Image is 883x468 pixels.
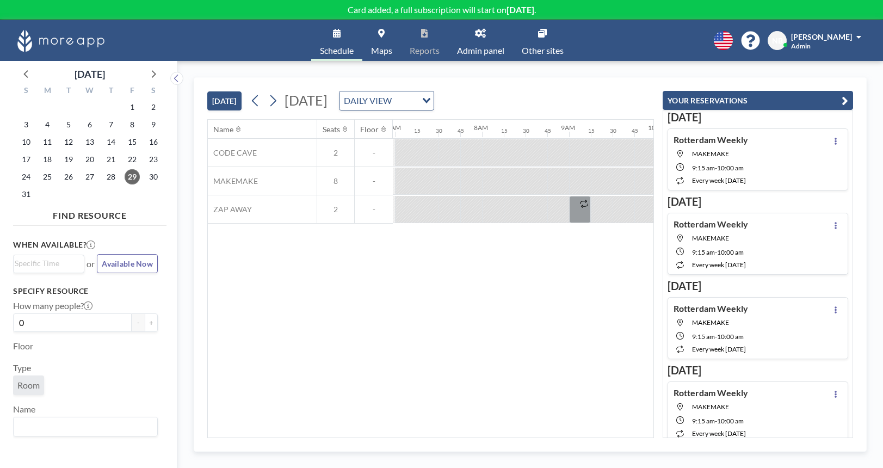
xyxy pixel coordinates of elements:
[143,84,164,98] div: S
[121,84,143,98] div: F
[208,205,252,214] span: ZAP AWAY
[13,362,31,373] label: Type
[436,127,442,134] div: 30
[457,46,504,55] span: Admin panel
[102,259,153,268] span: Available Now
[339,91,434,110] div: Search for option
[13,300,92,311] label: How many people?
[320,46,354,55] span: Schedule
[317,176,354,186] span: 8
[146,152,161,167] span: Saturday, August 23, 2025
[507,4,534,15] b: [DATE]
[132,313,145,332] button: -
[414,127,421,134] div: 15
[146,169,161,184] span: Saturday, August 30, 2025
[791,42,811,50] span: Admin
[692,429,746,438] span: every week [DATE]
[82,134,97,150] span: Wednesday, August 13, 2025
[632,127,638,134] div: 45
[18,169,34,184] span: Sunday, August 24, 2025
[40,169,55,184] span: Monday, August 25, 2025
[125,152,140,167] span: Friday, August 22, 2025
[715,332,717,341] span: -
[14,255,84,272] div: Search for option
[522,46,564,55] span: Other sites
[692,164,715,172] span: 9:15 AM
[458,127,464,134] div: 45
[401,20,448,61] a: Reports
[40,152,55,167] span: Monday, August 18, 2025
[145,313,158,332] button: +
[125,117,140,132] span: Friday, August 8, 2025
[692,248,715,256] span: 9:15 AM
[82,169,97,184] span: Wednesday, August 27, 2025
[791,32,852,41] span: [PERSON_NAME]
[17,30,104,52] img: organization-logo
[501,127,508,134] div: 15
[717,417,744,425] span: 10:00 AM
[317,148,354,158] span: 2
[87,258,95,269] span: or
[17,380,40,391] span: Room
[692,261,746,269] span: every week [DATE]
[371,46,392,55] span: Maps
[125,134,140,150] span: Friday, August 15, 2025
[146,100,161,115] span: Saturday, August 2, 2025
[717,164,744,172] span: 10:00 AM
[674,219,748,230] h4: Rotterdam Weekly
[717,248,744,256] span: 10:00 AM
[285,92,328,108] span: [DATE]
[692,318,729,327] span: MAKEMAKE
[387,124,401,132] div: 7AM
[674,387,748,398] h4: Rotterdam Weekly
[82,152,97,167] span: Wednesday, August 20, 2025
[16,84,37,98] div: S
[125,169,140,184] span: Friday, August 29, 2025
[103,134,119,150] span: Thursday, August 14, 2025
[61,117,76,132] span: Tuesday, August 5, 2025
[588,127,595,134] div: 15
[100,84,121,98] div: T
[355,176,393,186] span: -
[668,279,848,293] h3: [DATE]
[668,195,848,208] h3: [DATE]
[355,205,393,214] span: -
[18,152,34,167] span: Sunday, August 17, 2025
[668,110,848,124] h3: [DATE]
[146,117,161,132] span: Saturday, August 9, 2025
[561,124,575,132] div: 9AM
[715,248,717,256] span: -
[674,134,748,145] h4: Rotterdam Weekly
[125,100,140,115] span: Friday, August 1, 2025
[448,20,513,61] a: Admin panel
[82,117,97,132] span: Wednesday, August 6, 2025
[648,124,666,132] div: 10AM
[14,417,157,436] div: Search for option
[545,127,551,134] div: 45
[311,20,362,61] a: Schedule
[692,234,729,242] span: MAKEMAKE
[342,94,394,108] span: DAILY VIEW
[355,148,393,158] span: -
[692,150,729,158] span: MAKEMAKE
[474,124,488,132] div: 8AM
[317,205,354,214] span: 2
[75,66,105,82] div: [DATE]
[692,176,746,184] span: every week [DATE]
[97,254,158,273] button: Available Now
[208,176,258,186] span: MAKEMAKE
[362,20,401,61] a: Maps
[103,152,119,167] span: Thursday, August 21, 2025
[103,117,119,132] span: Thursday, August 7, 2025
[37,84,58,98] div: M
[610,127,616,134] div: 30
[79,84,101,98] div: W
[13,341,33,352] label: Floor
[692,332,715,341] span: 9:15 AM
[523,127,529,134] div: 30
[40,134,55,150] span: Monday, August 11, 2025
[58,84,79,98] div: T
[13,404,35,415] label: Name
[61,152,76,167] span: Tuesday, August 19, 2025
[772,36,783,46] span: NB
